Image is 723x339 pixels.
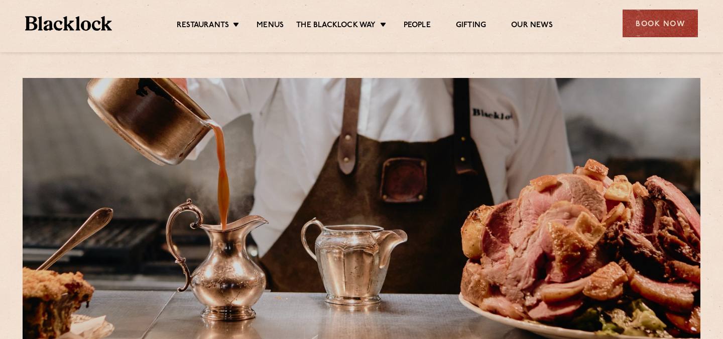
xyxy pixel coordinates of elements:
[257,21,284,32] a: Menus
[404,21,431,32] a: People
[296,21,376,32] a: The Blacklock Way
[25,16,112,31] img: BL_Textured_Logo-footer-cropped.svg
[177,21,229,32] a: Restaurants
[623,10,698,37] div: Book Now
[511,21,553,32] a: Our News
[456,21,486,32] a: Gifting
